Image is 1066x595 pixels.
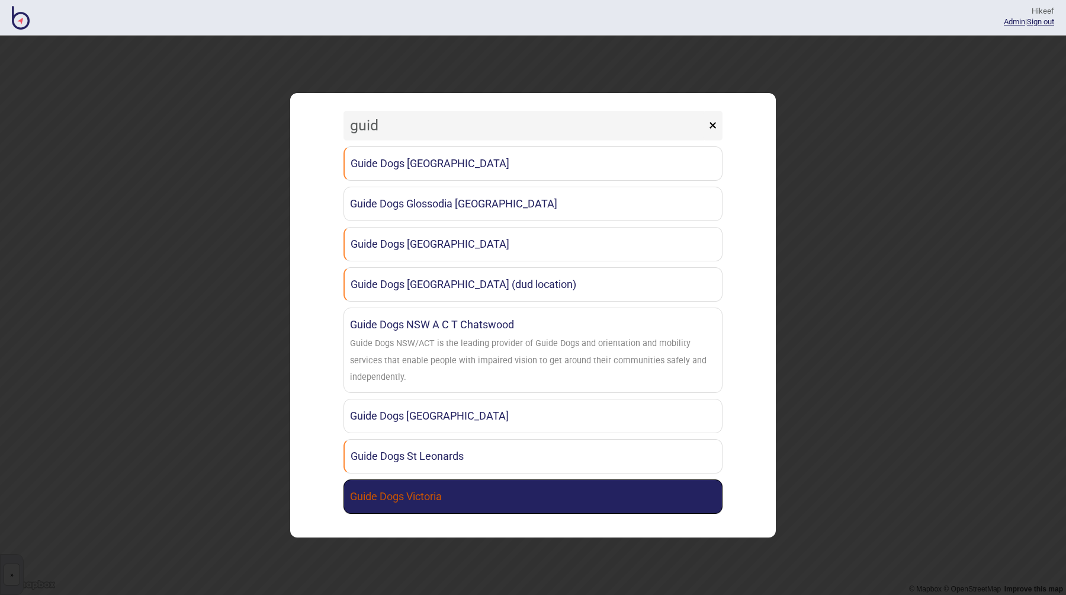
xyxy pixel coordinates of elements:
button: × [703,111,723,140]
a: Guide Dogs [GEOGRAPHIC_DATA] (dud location) [343,267,723,302]
a: Guide Dogs NSW A C T ChatswoodGuide Dogs NSW/ACT is the leading provider of Guide Dogs and orient... [343,308,723,393]
div: Guide Dogs NSW/ACT is the leading provider of Guide Dogs and orientation and mobility services th... [350,335,716,386]
a: Admin [1004,17,1025,26]
a: Guide Dogs St Leonards [343,439,723,474]
a: Guide Dogs [GEOGRAPHIC_DATA] [343,227,723,261]
button: Sign out [1027,17,1054,26]
a: Guide Dogs [GEOGRAPHIC_DATA] [343,399,723,433]
a: Guide Dogs [GEOGRAPHIC_DATA] [343,146,723,181]
img: BindiMaps CMS [12,6,30,30]
a: Guide Dogs Glossodia [GEOGRAPHIC_DATA] [343,187,723,221]
div: Hi keef [1004,6,1054,17]
input: Search locations by tag + name [343,111,706,140]
a: Guide Dogs Victoria [343,479,723,514]
span: | [1004,17,1027,26]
